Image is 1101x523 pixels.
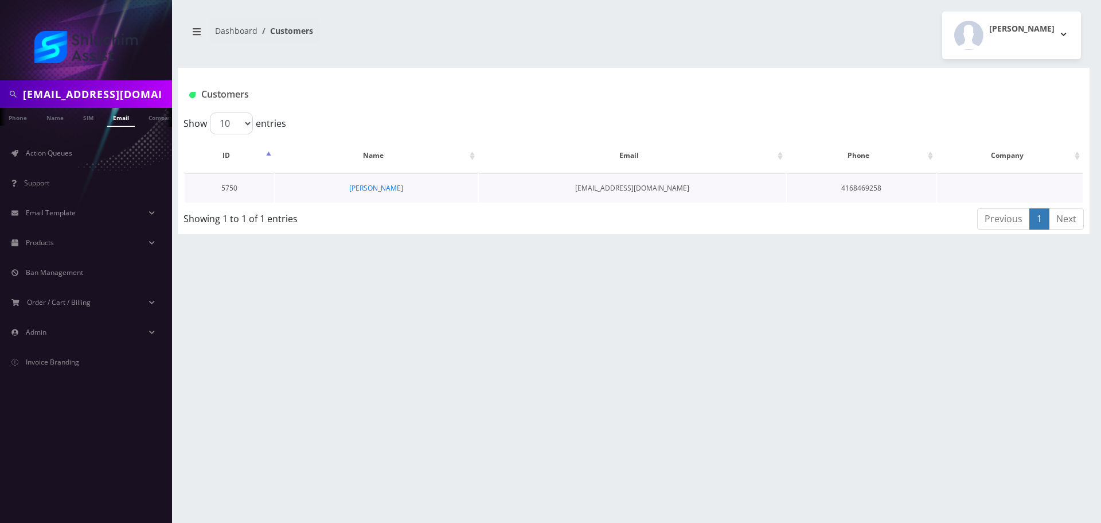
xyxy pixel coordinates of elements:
th: Email: activate to sort column ascending [479,139,786,172]
a: Company [143,108,181,126]
span: Ban Management [26,268,83,277]
span: Invoice Branding [26,357,79,367]
td: 5750 [185,173,274,203]
span: Admin [26,327,46,337]
div: Showing 1 to 1 of 1 entries [183,207,550,226]
li: Customers [257,25,313,37]
h2: [PERSON_NAME] [989,24,1055,34]
span: Products [26,238,54,247]
td: [EMAIL_ADDRESS][DOMAIN_NAME] [479,173,786,203]
a: Dashboard [215,25,257,36]
a: 1 [1029,208,1049,230]
a: SIM [77,108,99,126]
th: Company: activate to sort column ascending [937,139,1083,172]
nav: breadcrumb [186,19,625,52]
span: Email Template [26,208,76,218]
td: 4168469258 [787,173,936,203]
a: Phone [3,108,33,126]
th: ID: activate to sort column descending [185,139,274,172]
a: [PERSON_NAME] [349,183,403,193]
button: [PERSON_NAME] [942,11,1081,59]
a: Previous [977,208,1030,230]
img: Shluchim Assist [34,31,138,63]
span: Support [24,178,49,188]
label: Show entries [183,113,286,134]
a: Name [41,108,69,126]
input: Search in Company [23,83,169,105]
a: Next [1049,208,1084,230]
a: Email [107,108,135,127]
select: Showentries [210,113,253,134]
span: Order / Cart / Billing [27,297,91,307]
th: Name: activate to sort column ascending [275,139,478,172]
span: Action Queues [26,148,72,158]
th: Phone: activate to sort column ascending [787,139,936,172]
h1: Customers [189,89,927,100]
